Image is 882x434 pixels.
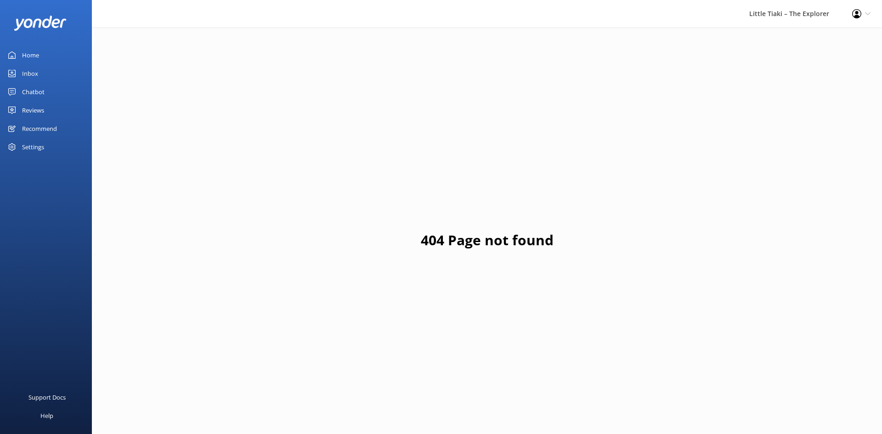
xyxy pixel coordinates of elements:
div: Home [22,46,39,64]
div: Settings [22,138,44,156]
div: Support Docs [28,388,66,406]
div: Recommend [22,119,57,138]
div: Chatbot [22,83,45,101]
div: Help [40,406,53,425]
h1: 404 Page not found [421,229,554,251]
img: yonder-white-logo.png [14,16,67,31]
div: Inbox [22,64,38,83]
div: Reviews [22,101,44,119]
